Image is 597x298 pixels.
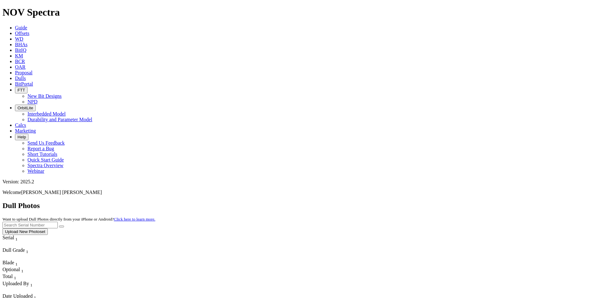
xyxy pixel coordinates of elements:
h2: Dull Photos [2,201,595,210]
sub: 1 [30,283,32,287]
h1: NOV Spectra [2,7,595,18]
a: NPD [27,99,37,104]
span: Sort None [30,281,32,286]
div: Column Menu [2,242,29,247]
span: Sort None [14,274,16,279]
div: Dull Grade Sort None [2,247,46,254]
a: New Bit Designs [27,93,62,99]
a: BitIQ [15,47,26,53]
span: Serial [2,235,14,240]
a: BitPortal [15,81,33,87]
div: Uploaded By Sort None [2,281,61,288]
span: OrbitLite [17,106,33,110]
a: Spectra Overview [27,163,63,168]
span: Dull Grade [2,247,25,253]
input: Search Serial Number [2,222,58,228]
span: Blade [2,260,14,265]
div: Total Sort None [2,274,24,281]
div: Column Menu [2,254,46,260]
sub: 1 [15,237,17,241]
div: Serial Sort None [2,235,29,242]
div: Optional Sort None [2,267,24,274]
div: Column Menu [2,288,61,293]
a: Dulls [15,76,26,81]
div: Blade Sort None [2,260,24,267]
span: FTT [17,88,25,92]
a: Webinar [27,168,44,174]
button: OrbitLite [15,105,36,111]
span: [PERSON_NAME] [PERSON_NAME] [21,190,102,195]
button: Upload New Photoset [2,228,48,235]
button: FTT [15,87,27,93]
div: Sort None [2,247,46,260]
a: Report a Bug [27,146,54,151]
sub: 1 [15,262,17,266]
a: Marketing [15,128,36,133]
a: Quick Start Guide [27,157,64,162]
span: Help [17,135,26,139]
a: Send Us Feedback [27,140,65,146]
span: Sort None [15,235,17,240]
span: Uploaded By [2,281,29,286]
sub: 1 [14,276,16,281]
span: Optional [2,267,20,272]
span: Sort None [26,247,28,253]
div: Sort None [2,260,24,267]
a: WD [15,36,23,42]
a: Guide [15,25,27,30]
button: Help [15,134,28,140]
a: Calcs [15,122,26,128]
div: Sort None [2,267,24,274]
div: Version: 2025.2 [2,179,595,185]
sub: 1 [21,269,23,273]
a: KM [15,53,23,58]
a: Proposal [15,70,32,75]
div: Sort None [2,281,61,293]
span: Sort None [21,267,23,272]
sub: 1 [26,249,28,254]
small: Want to upload Dull Photos directly from your iPhone or Android? [2,217,155,221]
a: BCR [15,59,25,64]
a: BHAs [15,42,27,47]
span: Total [2,274,13,279]
a: Interbedded Model [27,111,66,117]
a: OAR [15,64,26,70]
div: Sort None [2,274,24,281]
a: Durability and Parameter Model [27,117,92,122]
div: Sort None [2,235,29,247]
a: Click here to learn more. [114,217,155,221]
a: Offsets [15,31,29,36]
a: Short Tutorials [27,151,57,157]
p: Welcome [2,190,595,195]
span: Sort None [15,260,17,265]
